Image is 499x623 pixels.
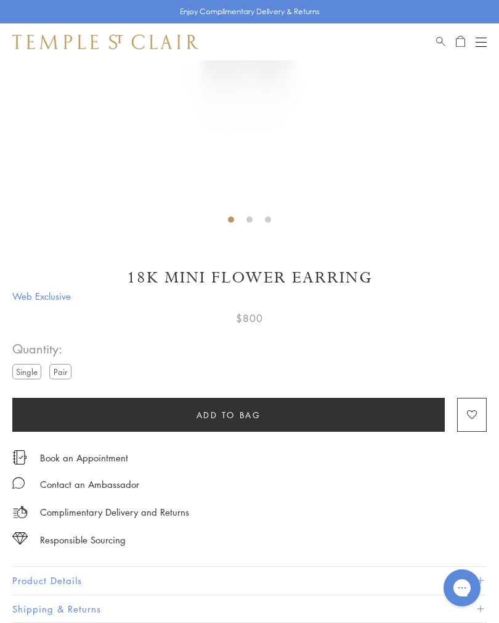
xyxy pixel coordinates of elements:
[12,339,76,359] span: Quantity:
[12,505,28,520] img: icon_delivery.svg
[12,477,25,489] img: MessageIcon-01_2.svg
[12,595,487,623] button: Shipping & Returns
[12,398,445,432] button: Add to bag
[197,408,261,422] span: Add to bag
[12,267,487,289] h1: 18K Mini Flower Earring
[12,35,198,49] img: Temple St. Clair
[12,289,487,304] span: Web Exclusive
[12,567,487,595] button: Product Details
[40,505,189,520] p: Complimentary Delivery and Returns
[476,35,487,49] button: Open navigation
[12,450,27,464] img: icon_appointment.svg
[437,565,487,611] iframe: Gorgias live chat messenger
[456,35,465,49] a: Open Shopping Bag
[40,477,139,492] div: Contact an Ambassador
[40,532,126,548] div: Responsible Sourcing
[180,6,320,18] p: Enjoy Complimentary Delivery & Returns
[236,310,263,326] span: $800
[49,364,71,379] label: Pair
[12,364,41,379] label: Single
[436,35,445,49] a: Search
[12,532,28,545] img: icon_sourcing.svg
[40,451,128,464] a: Book an Appointment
